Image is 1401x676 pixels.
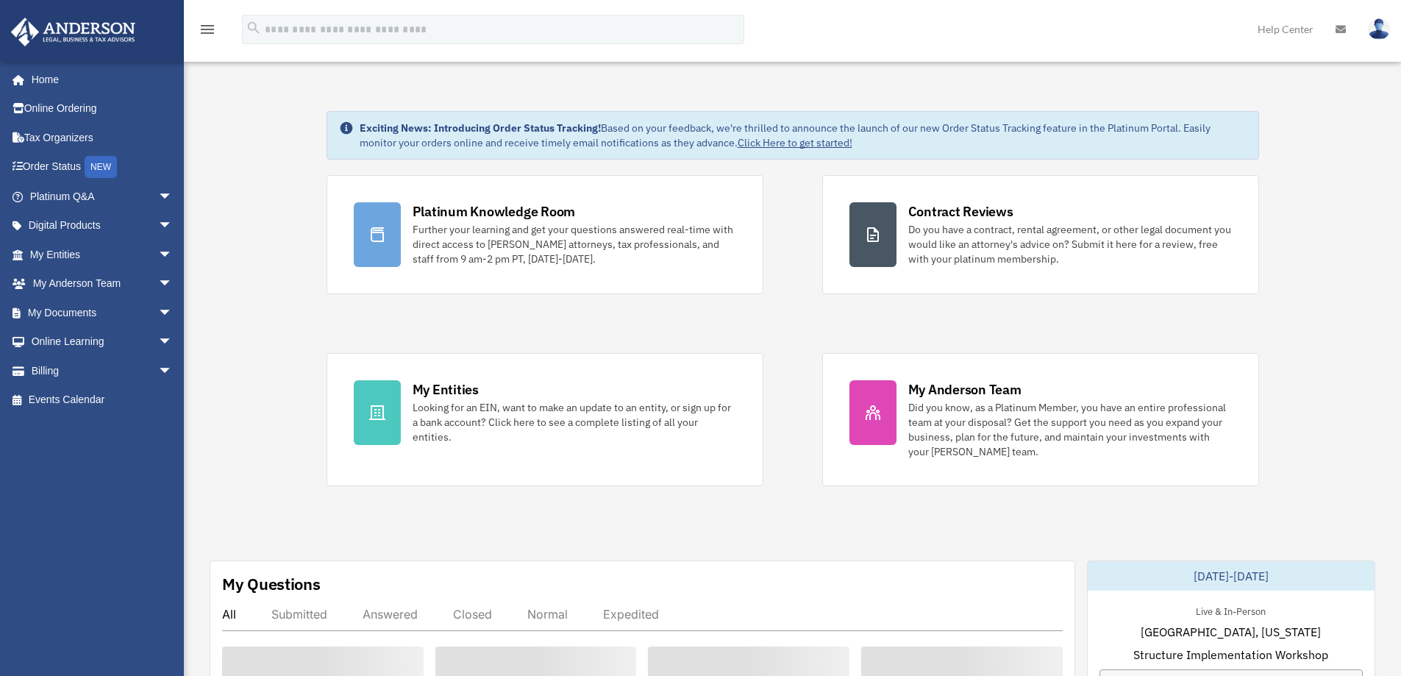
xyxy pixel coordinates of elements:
a: My Anderson Team Did you know, as a Platinum Member, you have an entire professional team at your... [822,353,1259,486]
a: Order StatusNEW [10,152,195,182]
a: Click Here to get started! [738,136,852,149]
span: arrow_drop_down [158,298,188,328]
div: Looking for an EIN, want to make an update to an entity, or sign up for a bank account? Click her... [413,400,736,444]
a: Billingarrow_drop_down [10,356,195,385]
a: Online Ordering [10,94,195,124]
div: All [222,607,236,622]
a: My Entitiesarrow_drop_down [10,240,195,269]
a: Platinum Knowledge Room Further your learning and get your questions answered real-time with dire... [327,175,763,294]
strong: Exciting News: Introducing Order Status Tracking! [360,121,601,135]
div: My Questions [222,573,321,595]
div: NEW [85,156,117,178]
a: Online Learningarrow_drop_down [10,327,195,357]
span: arrow_drop_down [158,240,188,270]
a: My Anderson Teamarrow_drop_down [10,269,195,299]
div: Contract Reviews [908,202,1013,221]
span: arrow_drop_down [158,327,188,357]
div: Answered [363,607,418,622]
div: Expedited [603,607,659,622]
span: arrow_drop_down [158,356,188,386]
a: Home [10,65,188,94]
div: Submitted [271,607,327,622]
a: My Entities Looking for an EIN, want to make an update to an entity, or sign up for a bank accoun... [327,353,763,486]
div: [DATE]-[DATE] [1088,561,1375,591]
div: Based on your feedback, we're thrilled to announce the launch of our new Order Status Tracking fe... [360,121,1247,150]
span: Structure Implementation Workshop [1133,646,1328,663]
a: Events Calendar [10,385,195,415]
a: My Documentsarrow_drop_down [10,298,195,327]
div: Did you know, as a Platinum Member, you have an entire professional team at your disposal? Get th... [908,400,1232,459]
img: User Pic [1368,18,1390,40]
img: Anderson Advisors Platinum Portal [7,18,140,46]
div: Closed [453,607,492,622]
a: Contract Reviews Do you have a contract, rental agreement, or other legal document you would like... [822,175,1259,294]
a: menu [199,26,216,38]
i: menu [199,21,216,38]
div: My Entities [413,380,479,399]
a: Digital Productsarrow_drop_down [10,211,195,241]
span: arrow_drop_down [158,211,188,241]
div: Do you have a contract, rental agreement, or other legal document you would like an attorney's ad... [908,222,1232,266]
i: search [246,20,262,36]
span: [GEOGRAPHIC_DATA], [US_STATE] [1141,623,1321,641]
span: arrow_drop_down [158,269,188,299]
div: Further your learning and get your questions answered real-time with direct access to [PERSON_NAM... [413,222,736,266]
a: Platinum Q&Aarrow_drop_down [10,182,195,211]
span: arrow_drop_down [158,182,188,212]
a: Tax Organizers [10,123,195,152]
div: Live & In-Person [1184,602,1277,618]
div: My Anderson Team [908,380,1022,399]
div: Platinum Knowledge Room [413,202,576,221]
div: Normal [527,607,568,622]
